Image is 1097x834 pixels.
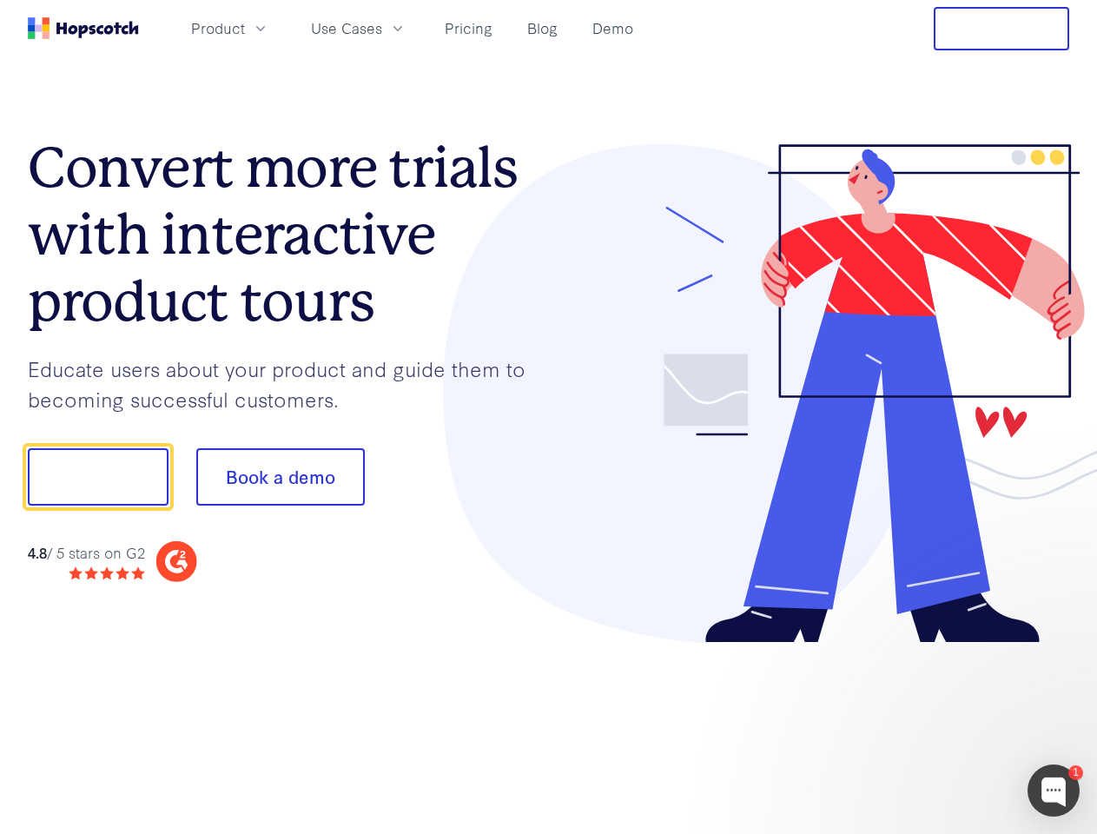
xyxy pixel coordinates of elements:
button: Free Trial [934,7,1069,50]
span: Product [191,17,245,39]
div: / 5 stars on G2 [28,542,145,564]
button: Use Cases [301,14,417,43]
div: 1 [1068,765,1083,780]
a: Home [28,17,139,39]
a: Blog [520,14,565,43]
button: Show me! [28,448,169,506]
button: Product [181,14,280,43]
span: Use Cases [311,17,382,39]
strong: 4.8 [28,542,47,562]
p: Educate users about your product and guide them to becoming successful customers. [28,354,549,414]
a: Pricing [438,14,499,43]
button: Book a demo [196,448,365,506]
h1: Convert more trials with interactive product tours [28,135,549,334]
a: Demo [585,14,640,43]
